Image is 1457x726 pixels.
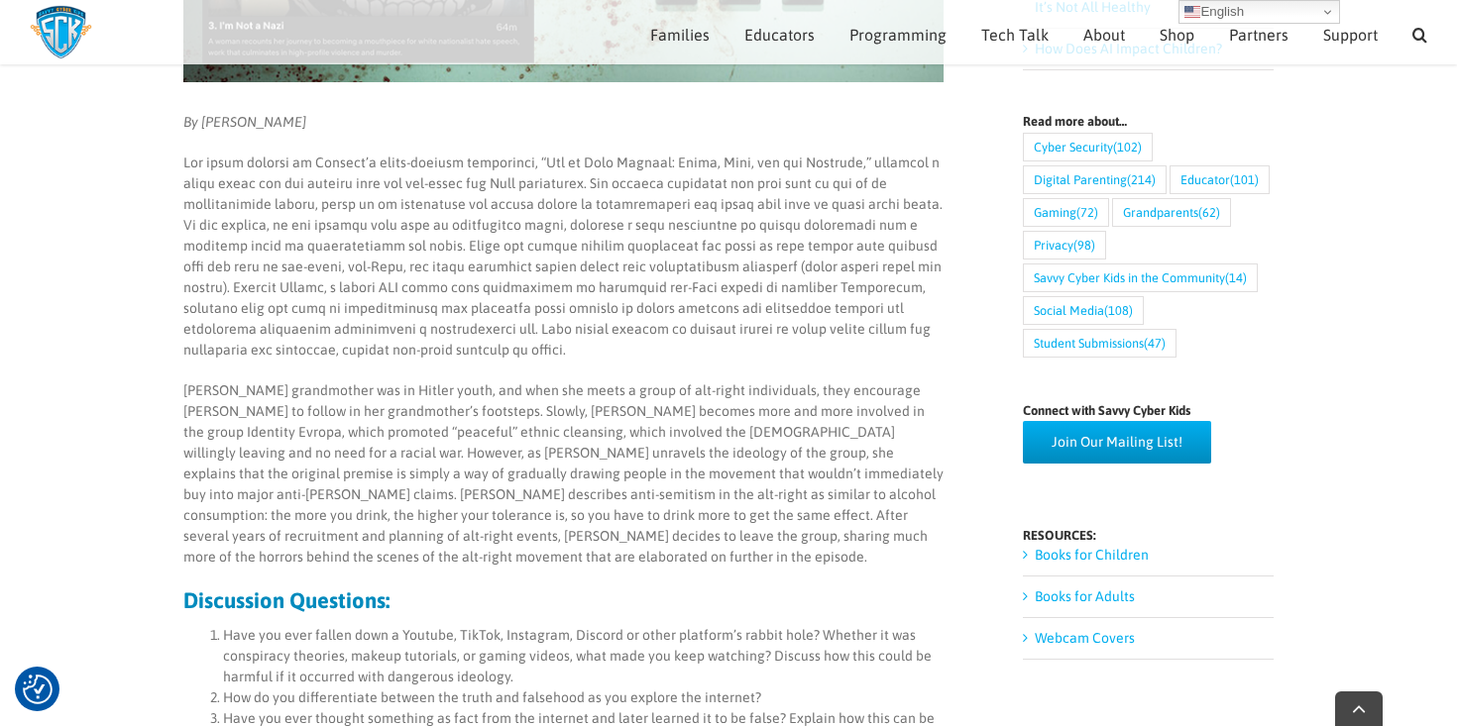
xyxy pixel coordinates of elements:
p: Lor ipsum dolorsi am Consect’a elits-doeiusm temporinci, “Utl et Dolo Magnaal: Enima, Mini, ven q... [183,153,944,361]
a: Digital Parenting (214 items) [1023,165,1167,194]
a: Join Our Mailing List! [1023,421,1211,464]
a: Privacy (98 items) [1023,231,1106,259]
span: About [1083,27,1125,43]
a: Student Submissions (47 items) [1023,329,1177,358]
button: Consent Preferences [23,674,53,704]
span: Shop [1160,27,1194,43]
li: How do you differentiate between the truth and falsehood as you explore the internet? [223,687,944,708]
span: (102) [1113,134,1142,160]
a: Social Media (108 items) [1023,296,1144,325]
a: Educator (101 items) [1170,165,1270,194]
a: Gaming (72 items) [1023,198,1109,227]
a: Grandparents (62 items) [1112,198,1231,227]
li: Have you ever fallen down a Youtube, TikTok, Instagram, Discord or other platform’s rabbit hole? ... [223,625,944,687]
img: Savvy Cyber Kids Logo [30,5,92,59]
span: (98) [1073,232,1095,259]
span: (72) [1076,199,1098,226]
em: By [PERSON_NAME] [183,114,306,130]
a: Cyber Security (102 items) [1023,133,1153,161]
span: Partners [1229,27,1289,43]
img: en [1184,4,1200,20]
a: Books for Adults [1035,588,1135,604]
span: (62) [1198,199,1220,226]
a: Webcam Covers [1035,630,1135,646]
span: Tech Talk [981,27,1049,43]
span: (108) [1104,297,1133,324]
a: Books for Children [1035,547,1149,563]
h4: RESOURCES: [1023,529,1274,542]
span: (47) [1144,330,1166,357]
span: Join Our Mailing List! [1052,434,1182,451]
h4: Read more about… [1023,115,1274,128]
span: Educators [744,27,815,43]
span: Programming [849,27,947,43]
span: (14) [1225,264,1247,291]
strong: Discussion Questions: [183,587,390,613]
img: Revisit consent button [23,674,53,704]
span: Families [650,27,710,43]
span: Support [1323,27,1378,43]
p: [PERSON_NAME] grandmother was in Hitler youth, and when she meets a group of alt-right individual... [183,380,944,568]
h4: Connect with Savvy Cyber Kids [1023,404,1274,417]
a: Savvy Cyber Kids in the Community (14 items) [1023,263,1258,292]
span: (101) [1230,166,1259,193]
span: (214) [1127,166,1156,193]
